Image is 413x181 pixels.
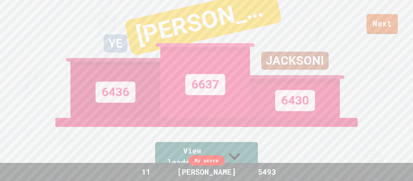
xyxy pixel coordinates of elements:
a: Next [366,14,398,34]
div: 6436 [96,82,135,103]
div: 6637 [185,74,225,95]
div: My score [188,155,225,166]
div: YE [104,34,127,53]
div: JACKSONI [261,52,329,70]
div: 5493 [244,166,290,178]
div: 6430 [275,90,315,111]
div: [PERSON_NAME] [171,166,242,178]
a: View leaderboard [155,142,258,172]
div: 11 [123,166,169,178]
